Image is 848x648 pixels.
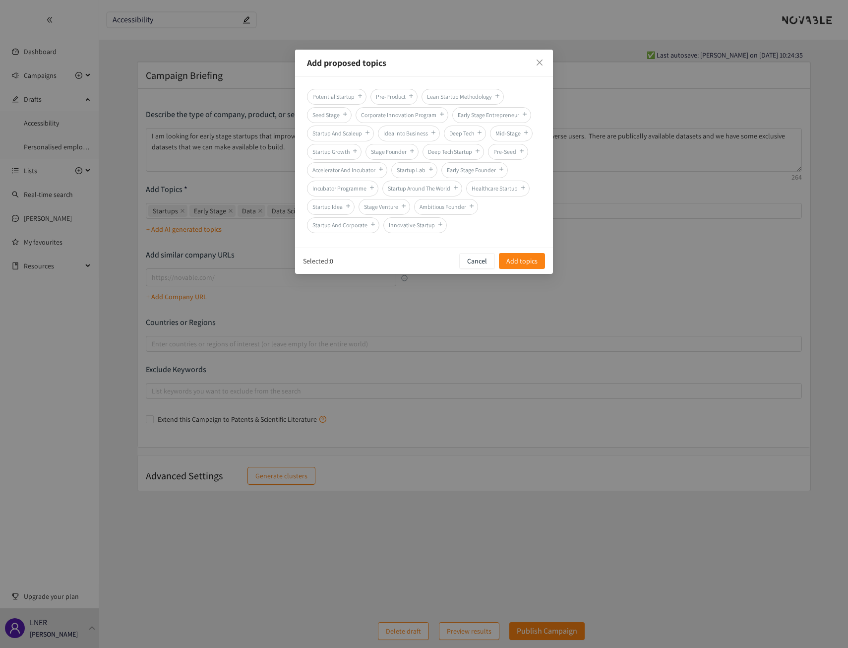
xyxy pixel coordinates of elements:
span: Lean Startup Methodology [422,89,504,105]
span: Potential Startup [307,89,366,105]
button: Close [526,50,553,76]
span: plus [475,148,480,153]
span: Idea Into Business [378,126,440,141]
span: plus [521,185,526,190]
span: Deep Tech [444,126,486,141]
span: Incubator Programme [307,181,378,196]
span: Ambitious Founder [414,199,478,215]
span: plus [439,112,444,117]
span: plus [346,203,351,208]
span: plus [477,130,482,135]
span: plus [401,203,406,208]
span: Innovative Startup [383,217,447,233]
p: Selected: 0 [303,256,333,266]
button: Add topics [499,253,545,269]
span: plus [524,130,529,135]
span: plus [365,130,370,135]
span: Mid-Stage [490,126,533,141]
span: Pre-Seed [488,144,528,160]
span: Startup And Scaleup [307,126,374,141]
span: plus [409,93,414,98]
span: Seed Stage [307,107,352,123]
span: Startup Around The World [382,181,462,196]
span: Pre-Product [370,89,418,105]
span: Healthcare Startup [466,181,530,196]
span: Accelerator And Incubator [307,162,387,178]
span: Startup And Corporate [307,217,379,233]
span: plus [369,185,374,190]
span: plus [495,93,500,98]
span: plus [499,167,504,172]
button: Cancel [459,253,495,269]
span: plus [453,185,458,190]
span: plus [438,222,443,227]
span: Startup Lab [391,162,437,178]
span: Deep Tech Startup [423,144,484,160]
span: plus [410,148,415,153]
span: Corporate Innovation Program [356,107,448,123]
span: plus [358,93,363,98]
span: Startup Idea [307,199,355,215]
span: plus [370,222,375,227]
span: Early Stage Founder [441,162,508,178]
span: plus [343,112,348,117]
iframe: Chat Widget [798,600,848,648]
span: Stage Founder [365,144,419,160]
span: plus [378,167,383,172]
span: plus [522,112,527,117]
p: Cancel [467,256,487,266]
span: close [536,59,544,66]
span: plus [353,148,358,153]
span: plus [469,203,474,208]
span: plus [428,167,433,172]
span: Early Stage Entrepreneur [452,107,531,123]
span: Stage Venture [359,199,410,215]
p: Add proposed topics [307,58,541,68]
span: plus [431,130,436,135]
span: Startup Growth [307,144,362,160]
span: plus [519,148,524,153]
span: Add topics [506,256,538,266]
